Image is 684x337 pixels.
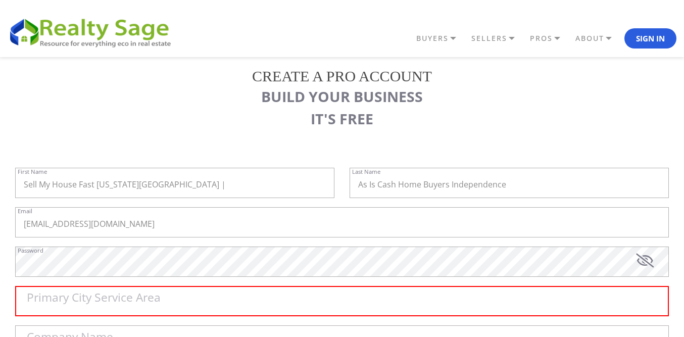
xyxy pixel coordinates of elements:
h3: IT'S FREE [15,110,669,127]
h2: CREATE A PRO ACCOUNT [15,67,669,85]
label: First Name [18,169,47,174]
a: ABOUT [573,30,624,47]
label: Password [18,248,43,253]
img: REALTY SAGE [8,15,179,49]
h3: BUILD YOUR BUSINESS [15,88,669,105]
label: Email [18,208,32,214]
label: Last Name [352,169,380,174]
button: Sign In [624,28,676,49]
label: Primary City Service Area [27,292,161,304]
a: BUYERS [414,30,469,47]
a: PROS [527,30,573,47]
a: SELLERS [469,30,527,47]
